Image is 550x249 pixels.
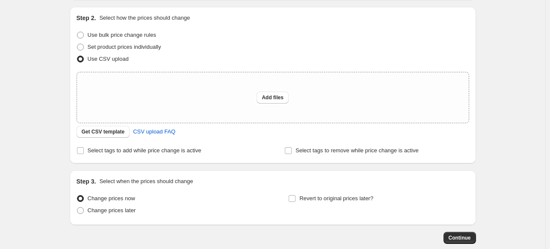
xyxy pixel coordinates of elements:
[88,44,161,50] span: Set product prices individually
[133,127,175,136] span: CSV upload FAQ
[88,56,129,62] span: Use CSV upload
[99,177,193,186] p: Select when the prices should change
[449,234,471,241] span: Continue
[262,94,284,101] span: Add files
[257,92,289,104] button: Add files
[82,128,125,135] span: Get CSV template
[88,147,201,154] span: Select tags to add while price change is active
[444,232,476,244] button: Continue
[299,195,373,202] span: Revert to original prices later?
[88,207,136,213] span: Change prices later
[77,177,96,186] h2: Step 3.
[128,125,180,139] a: CSV upload FAQ
[296,147,419,154] span: Select tags to remove while price change is active
[99,14,190,22] p: Select how the prices should change
[88,32,156,38] span: Use bulk price change rules
[88,195,135,202] span: Change prices now
[77,14,96,22] h2: Step 2.
[77,126,130,138] button: Get CSV template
